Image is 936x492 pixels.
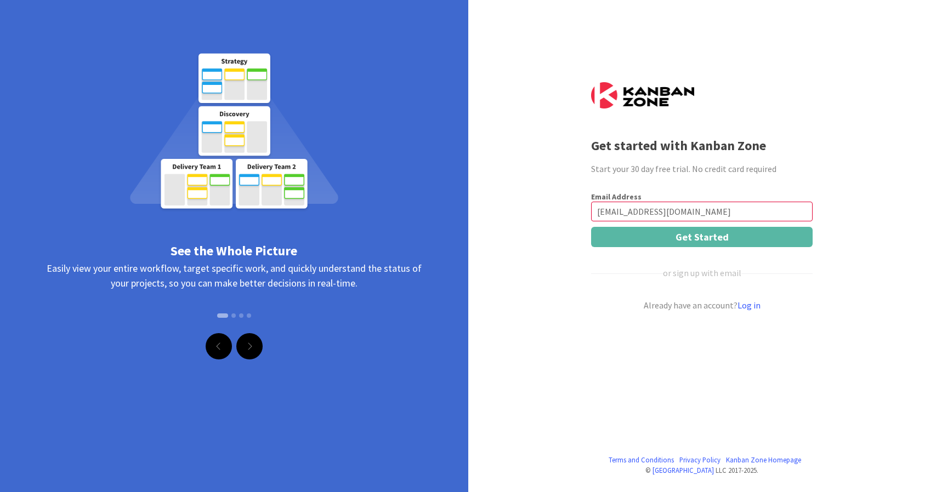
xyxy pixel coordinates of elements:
[653,466,714,474] a: [GEOGRAPHIC_DATA]
[663,266,741,279] div: or sign up with email
[38,261,430,332] div: Easily view your entire workflow, target specific work, and quickly understand the status of your...
[726,455,801,465] a: Kanban Zone Homepage
[239,308,243,323] button: Slide 3
[591,82,694,108] img: Kanban Zone
[591,227,813,247] button: Get Started
[591,299,813,312] div: Already have an account?
[217,313,228,318] button: Slide 1
[738,300,761,311] a: Log in
[247,308,251,323] button: Slide 4
[591,465,813,476] div: © LLC 2017- 2025 .
[591,162,813,175] div: Start your 30 day free trial. No credit card required
[679,455,721,465] a: Privacy Policy
[609,455,674,465] a: Terms and Conditions
[38,241,430,261] div: See the Whole Picture
[591,137,766,154] b: Get started with Kanban Zone
[231,308,236,323] button: Slide 2
[591,192,642,202] label: Email Address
